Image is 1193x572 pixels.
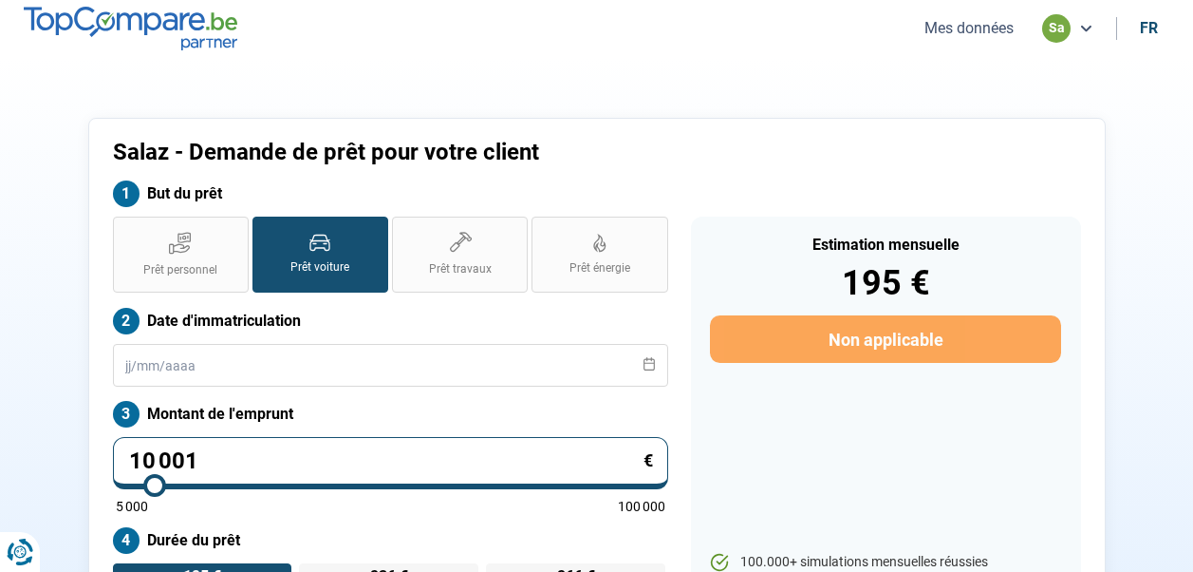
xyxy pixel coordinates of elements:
span: Prêt personnel [143,262,217,278]
li: 100.000+ simulations mensuelles réussies [710,553,1060,572]
div: sa [1042,14,1071,43]
div: 195 € [710,266,1060,300]
div: fr [1140,19,1158,37]
h1: Salaz - Demande de prêt pour votre client [113,139,833,166]
span: Prêt voiture [290,259,349,276]
button: Mes données [919,18,1019,38]
label: Durée du prêt [113,527,668,554]
button: Non applicable [710,315,1060,363]
span: € [643,452,653,469]
span: 100 000 [618,500,665,513]
span: Prêt travaux [429,261,492,277]
label: Date d'immatriculation [113,308,668,334]
span: 5 000 [116,500,148,513]
img: TopCompare.be [24,7,237,49]
label: Montant de l'emprunt [113,401,668,428]
div: Estimation mensuelle [710,238,1060,253]
span: Prêt énergie [569,260,630,276]
input: jj/mm/aaaa [113,344,668,387]
label: But du prêt [113,181,668,207]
